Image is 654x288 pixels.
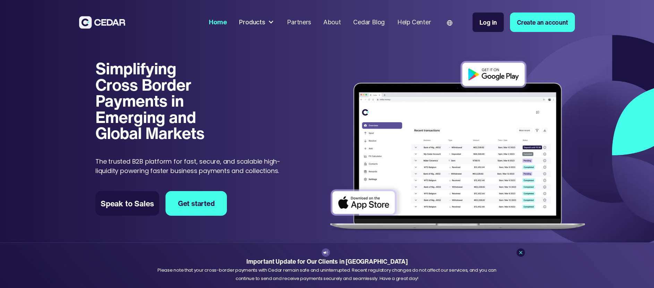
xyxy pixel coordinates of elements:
div: Products [239,18,265,27]
div: Help Center [397,18,431,27]
div: Home [209,18,227,27]
p: The trusted B2B platform for fast, secure, and scalable high-liquidity powering faster business p... [95,157,294,175]
a: Get started [165,191,227,216]
img: world icon [447,20,452,26]
a: About [320,14,344,31]
a: Home [206,14,230,31]
img: Dashboard of transactions [324,56,591,238]
div: Partners [287,18,311,27]
a: Speak to Sales [95,191,159,216]
a: Log in [473,13,504,32]
h1: Simplifying Cross Border Payments in Emerging and Global Markets [95,60,214,141]
a: Partners [284,14,314,31]
div: Cedar Blog [353,18,385,27]
a: Create an account [510,13,575,32]
div: About [323,18,341,27]
div: Products [236,15,278,30]
a: Cedar Blog [350,14,388,31]
div: Log in [479,18,497,27]
a: Help Center [394,14,434,31]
